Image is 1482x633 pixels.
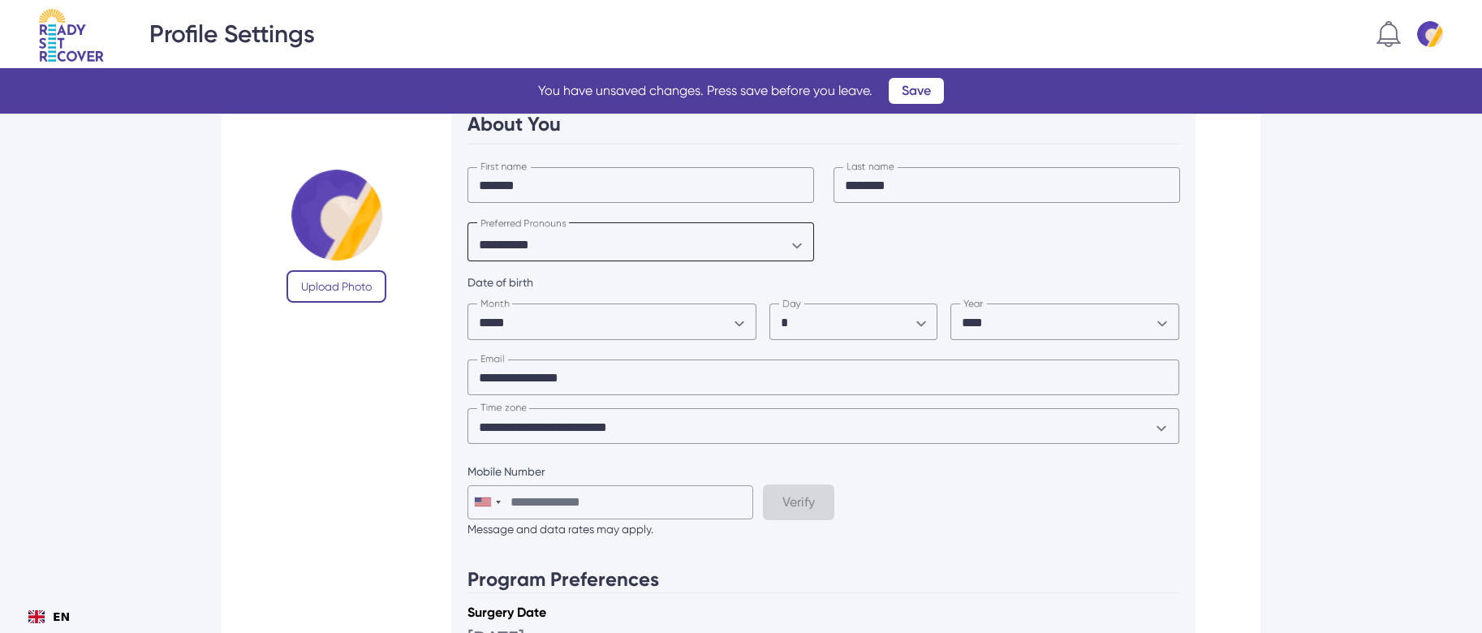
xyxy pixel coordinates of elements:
img: Default profile pic 7 [291,170,382,261]
img: English flag [28,610,45,623]
a: EN [28,609,70,626]
legend: Date of birth [467,274,1179,291]
div: United States: +1 [468,486,506,519]
img: Logo [39,9,104,62]
div: Message and data rates may apply. [467,521,1179,537]
img: Default profile pic 7 [1417,21,1443,47]
img: Notification [1376,21,1401,47]
div: Program Preferences [467,566,1179,592]
div: Upload Photo [301,278,372,295]
div: Surgery Date [467,603,1179,622]
div: Profile Settings [149,19,315,49]
div: About You [467,111,1179,144]
button: Save [889,78,944,104]
div: Mobile Number [467,463,1179,480]
div: Language selected: English [16,601,82,633]
div: Language Switcher [16,601,82,633]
